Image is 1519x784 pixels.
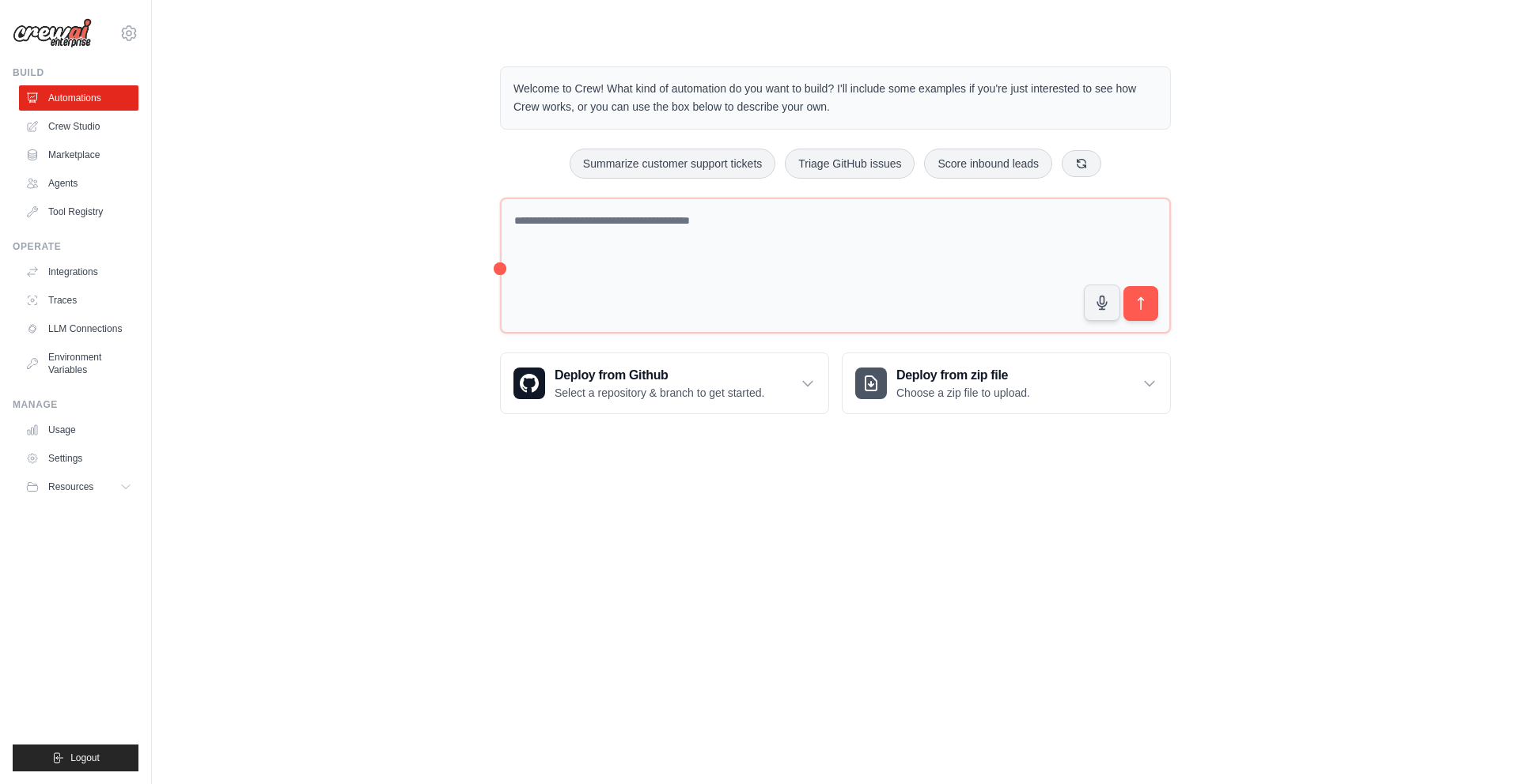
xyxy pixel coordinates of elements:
[19,417,138,443] a: Usage
[48,481,93,493] span: Resources
[785,149,915,179] button: Triage GitHub issues
[570,149,775,179] button: Summarize customer support tickets
[19,199,138,224] a: Tool Registry
[19,171,138,196] a: Agents
[19,345,138,383] a: Environment Variables
[555,385,764,401] p: Select a repository & branch to get started.
[13,18,92,48] img: Logo
[19,114,138,139] a: Crew Studio
[19,85,138,111] a: Automations
[896,366,1030,385] h3: Deploy from zip file
[19,474,138,499] button: Resources
[19,259,138,285] a: Integrations
[896,385,1030,401] p: Choose a zip file to upload.
[19,142,138,168] a: Marketplace
[13,240,138,253] div: Operate
[19,288,138,313] a: Traces
[513,80,1157,116] p: Welcome to Crew! What kind of automation do you want to build? I'll include some examples if you'...
[19,446,138,471] a: Settings
[555,366,764,385] h3: Deploy from Github
[70,752,100,764] span: Logout
[19,316,138,341] a: LLM Connections
[924,149,1052,179] button: Score inbound leads
[13,744,138,771] button: Logout
[13,398,138,411] div: Manage
[13,66,138,79] div: Build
